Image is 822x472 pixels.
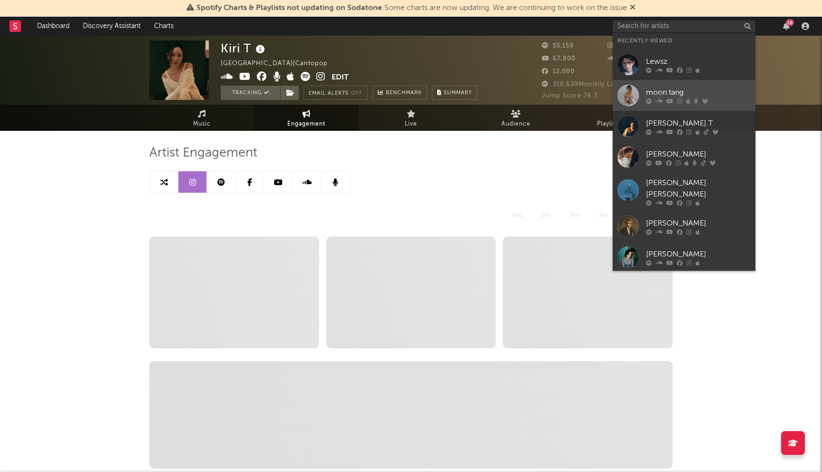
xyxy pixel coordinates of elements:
input: Search for artists [613,20,755,32]
div: [GEOGRAPHIC_DATA] | Cantopop [221,58,339,69]
button: Email AlertsOff [303,86,368,100]
span: 172,338 [607,43,643,49]
span: 318,639 Monthly Listeners [542,81,636,88]
span: Benchmark [386,88,422,99]
span: : Some charts are now updating. We are continuing to work on the issue [196,4,627,12]
a: Dashboard [30,17,76,36]
div: 1m [534,207,558,224]
span: 67,800 [542,56,576,62]
a: moon tang [613,80,755,111]
a: Live [359,105,463,131]
a: Discovery Assistant [76,17,147,36]
span: Artist Engagement [149,147,257,159]
div: 18 [786,19,794,26]
a: Lewsz [613,49,755,80]
div: 14d [505,207,529,224]
span: Spotify Charts & Playlists not updating on Sodatone [196,4,382,12]
span: Live [405,118,417,130]
a: Music [149,105,254,131]
div: [PERSON_NAME] [646,248,751,260]
span: Jump Score: 76.3 [542,93,597,99]
span: Summary [444,90,472,96]
div: [PERSON_NAME] [646,217,751,229]
a: Audience [463,105,568,131]
a: [PERSON_NAME] [613,211,755,242]
span: Music [193,118,211,130]
a: Charts [147,17,180,36]
span: 2,810 [607,56,636,62]
div: 2m [562,207,587,224]
a: [PERSON_NAME] [PERSON_NAME] [613,173,755,211]
div: Lewsz [646,56,751,67]
span: Audience [501,118,530,130]
a: [PERSON_NAME].T [613,111,755,142]
div: [PERSON_NAME].T [646,118,751,129]
a: Engagement [254,105,359,131]
div: moon tang [646,87,751,98]
div: Recently Viewed [617,35,751,47]
div: [PERSON_NAME] [PERSON_NAME] [646,177,751,200]
div: 3m [591,207,616,224]
a: Benchmark [372,86,427,100]
span: 12,000 [542,69,575,75]
div: [PERSON_NAME] [646,148,751,160]
a: [PERSON_NAME] [613,242,755,273]
em: Off [351,91,362,96]
a: Playlists/Charts [568,105,673,131]
div: Kiri T [221,40,267,56]
a: [PERSON_NAME] [613,142,755,173]
button: Edit [332,72,349,84]
button: 18 [783,22,790,30]
span: Playlists/Charts [597,118,644,130]
button: Tracking [221,86,280,100]
span: Dismiss [630,4,636,12]
span: Engagement [287,118,325,130]
button: Summary [432,86,477,100]
span: 55,159 [542,43,574,49]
